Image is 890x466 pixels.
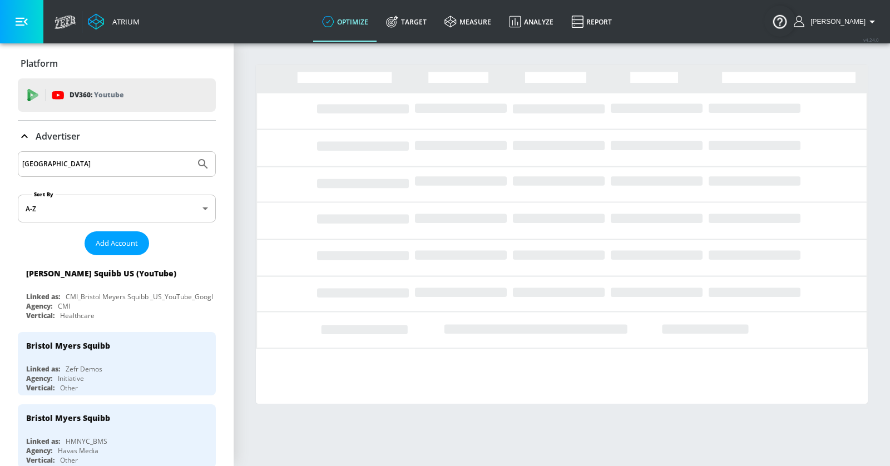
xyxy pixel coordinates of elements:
[794,15,879,28] button: [PERSON_NAME]
[562,2,621,42] a: Report
[18,78,216,112] div: DV360: Youtube
[60,455,78,465] div: Other
[863,37,879,43] span: v 4.24.0
[806,18,866,26] span: login as: casey.cohen@zefr.com
[764,6,795,37] button: Open Resource Center
[26,383,55,393] div: Vertical:
[436,2,500,42] a: measure
[18,121,216,152] div: Advertiser
[18,260,216,323] div: [PERSON_NAME] Squibb US (YouTube)Linked as:CMI_Bristol Meyers Squibb _US_YouTube_GoogleAdsAgency:...
[21,57,58,70] p: Platform
[18,195,216,222] div: A-Z
[85,231,149,255] button: Add Account
[26,292,60,301] div: Linked as:
[18,332,216,395] div: Bristol Myers SquibbLinked as:Zefr DemosAgency:InitiativeVertical:Other
[22,157,191,171] input: Search by name
[66,437,107,446] div: HMNYC_BMS
[18,48,216,79] div: Platform
[88,13,140,30] a: Atrium
[500,2,562,42] a: Analyze
[66,364,102,374] div: Zefr Demos
[60,311,95,320] div: Healthcare
[70,89,123,101] p: DV360:
[26,455,55,465] div: Vertical:
[36,130,80,142] p: Advertiser
[58,301,70,311] div: CMI
[26,311,55,320] div: Vertical:
[26,413,110,423] div: Bristol Myers Squibb
[26,364,60,374] div: Linked as:
[60,383,78,393] div: Other
[94,89,123,101] p: Youtube
[108,17,140,27] div: Atrium
[58,374,84,383] div: Initiative
[58,446,98,455] div: Havas Media
[191,152,215,176] button: Submit Search
[26,340,110,351] div: Bristol Myers Squibb
[26,446,52,455] div: Agency:
[66,292,229,301] div: CMI_Bristol Meyers Squibb _US_YouTube_GoogleAds
[313,2,377,42] a: optimize
[26,437,60,446] div: Linked as:
[32,191,56,198] label: Sort By
[26,268,176,279] div: [PERSON_NAME] Squibb US (YouTube)
[26,301,52,311] div: Agency:
[26,374,52,383] div: Agency:
[377,2,436,42] a: Target
[96,237,138,250] span: Add Account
